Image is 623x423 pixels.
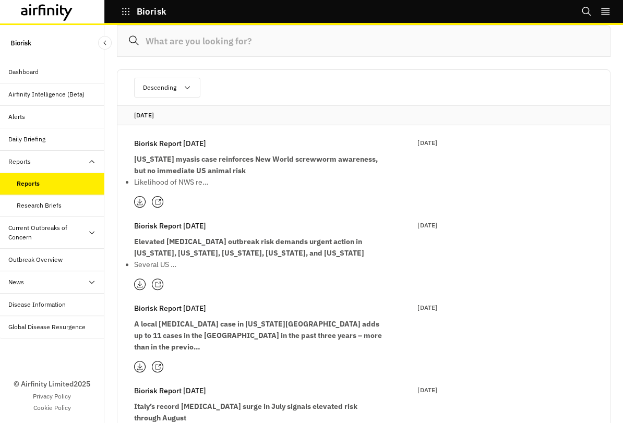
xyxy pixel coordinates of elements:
[8,112,25,122] div: Alerts
[8,67,39,77] div: Dashboard
[134,176,385,188] p: Likelihood of NWS re…
[417,385,437,395] p: [DATE]
[8,135,45,144] div: Daily Briefing
[417,138,437,148] p: [DATE]
[10,33,31,53] p: Biorisk
[134,237,364,258] strong: Elevated [MEDICAL_DATA] outbreak risk demands urgent action in [US_STATE], [US_STATE], [US_STATE]...
[17,201,62,210] div: Research Briefs
[8,223,88,242] div: Current Outbreaks of Concern
[117,25,610,57] input: What are you looking for?
[134,402,357,422] strong: Italy’s record [MEDICAL_DATA] surge in July signals elevated risk through August
[8,157,31,166] div: Reports
[8,90,85,99] div: Airfinity Intelligence (Beta)
[8,322,86,332] div: Global Disease Resurgence
[417,303,437,313] p: [DATE]
[33,403,71,413] a: Cookie Policy
[417,220,437,231] p: [DATE]
[98,36,112,50] button: Close Sidebar
[134,303,206,314] p: Biorisk Report [DATE]
[134,110,593,120] p: [DATE]
[134,319,382,352] strong: A local [MEDICAL_DATA] case in [US_STATE][GEOGRAPHIC_DATA] adds up to 11 cases in the [GEOGRAPHIC...
[134,78,200,98] button: Descending
[14,379,90,390] p: © Airfinity Limited 2025
[33,392,71,401] a: Privacy Policy
[581,3,592,20] button: Search
[134,138,206,149] p: Biorisk Report [DATE]
[17,179,40,188] div: Reports
[134,220,206,232] p: Biorisk Report [DATE]
[121,3,166,20] button: Biorisk
[134,259,385,270] p: Several US …
[134,385,206,396] p: Biorisk Report [DATE]
[8,255,63,264] div: Outbreak Overview
[134,154,378,175] strong: [US_STATE] myasis case reinforces New World screwworm awareness, but no immediate US animal risk
[137,7,166,16] p: Biorisk
[8,277,24,287] div: News
[8,300,66,309] div: Disease Information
